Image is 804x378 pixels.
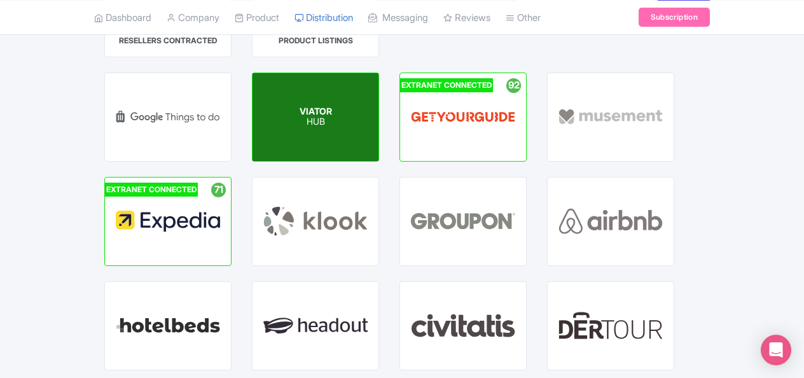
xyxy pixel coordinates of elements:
[761,335,791,365] div: Open Intercom Messenger
[639,8,710,27] a: Subscription
[104,177,232,266] a: EXTRANET CONNECTED 71
[279,35,353,46] div: PRODUCT LISTINGS
[252,73,379,162] a: EXTRANET CONNECTED 91 VIATOR HUB
[300,106,332,116] span: VIATOR
[119,35,217,46] div: RESELLERS CONTRACTED
[399,73,527,162] a: EXTRANET CONNECTED 92
[300,117,332,128] p: HUB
